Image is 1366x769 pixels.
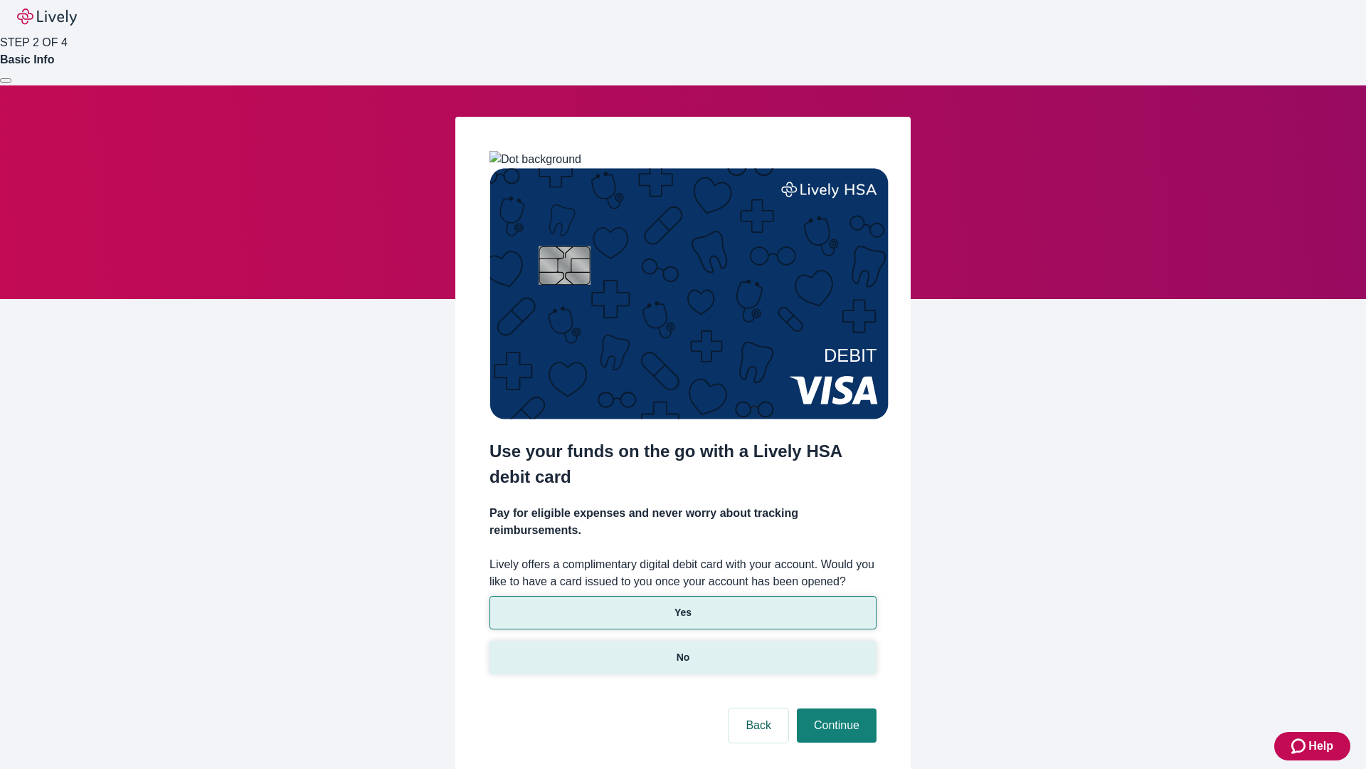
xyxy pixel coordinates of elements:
[797,708,877,743] button: Continue
[1274,732,1350,760] button: Zendesk support iconHelp
[489,596,877,629] button: Yes
[674,605,692,620] p: Yes
[489,556,877,590] label: Lively offers a complimentary digital debit card with your account. Would you like to have a card...
[489,641,877,674] button: No
[729,708,788,743] button: Back
[489,505,877,539] h4: Pay for eligible expenses and never worry about tracking reimbursements.
[489,439,877,490] h2: Use your funds on the go with a Lively HSA debit card
[17,9,77,26] img: Lively
[1308,738,1333,755] span: Help
[489,151,581,168] img: Dot background
[677,650,690,665] p: No
[489,168,889,419] img: Debit card
[1291,738,1308,755] svg: Zendesk support icon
